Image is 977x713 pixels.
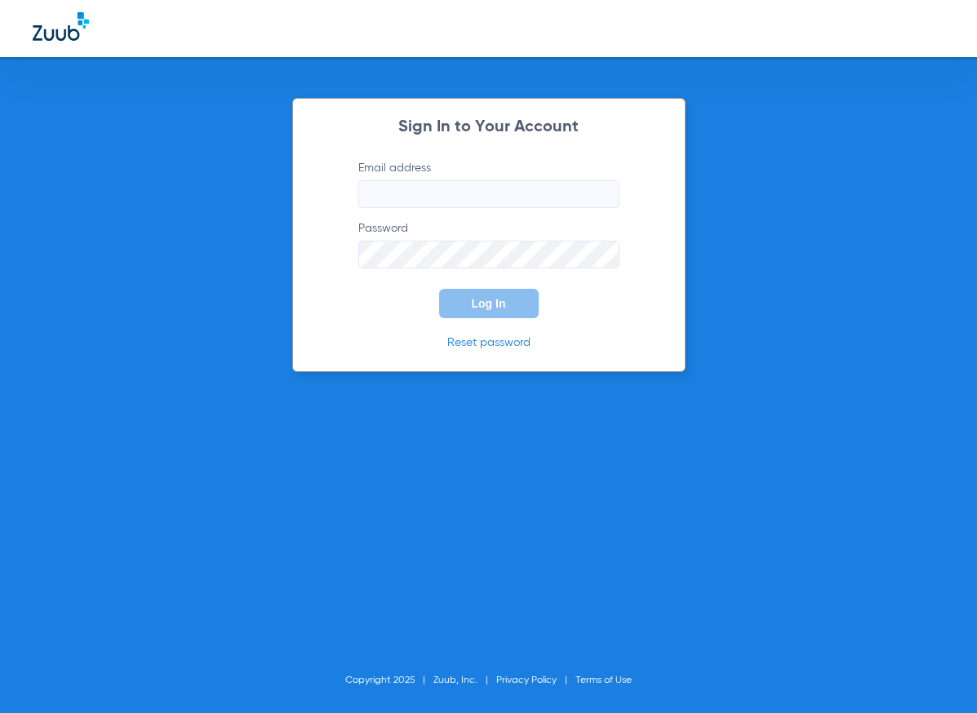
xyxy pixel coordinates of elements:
[334,119,644,135] h2: Sign In to Your Account
[358,160,620,208] label: Email address
[472,297,506,310] span: Log In
[433,672,496,689] li: Zuub, Inc.
[358,220,620,268] label: Password
[439,289,539,318] button: Log In
[33,12,89,41] img: Zuub Logo
[496,675,557,685] a: Privacy Policy
[358,180,620,208] input: Email address
[575,675,632,685] a: Terms of Use
[345,672,433,689] li: Copyright 2025
[358,241,620,268] input: Password
[447,337,531,348] a: Reset password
